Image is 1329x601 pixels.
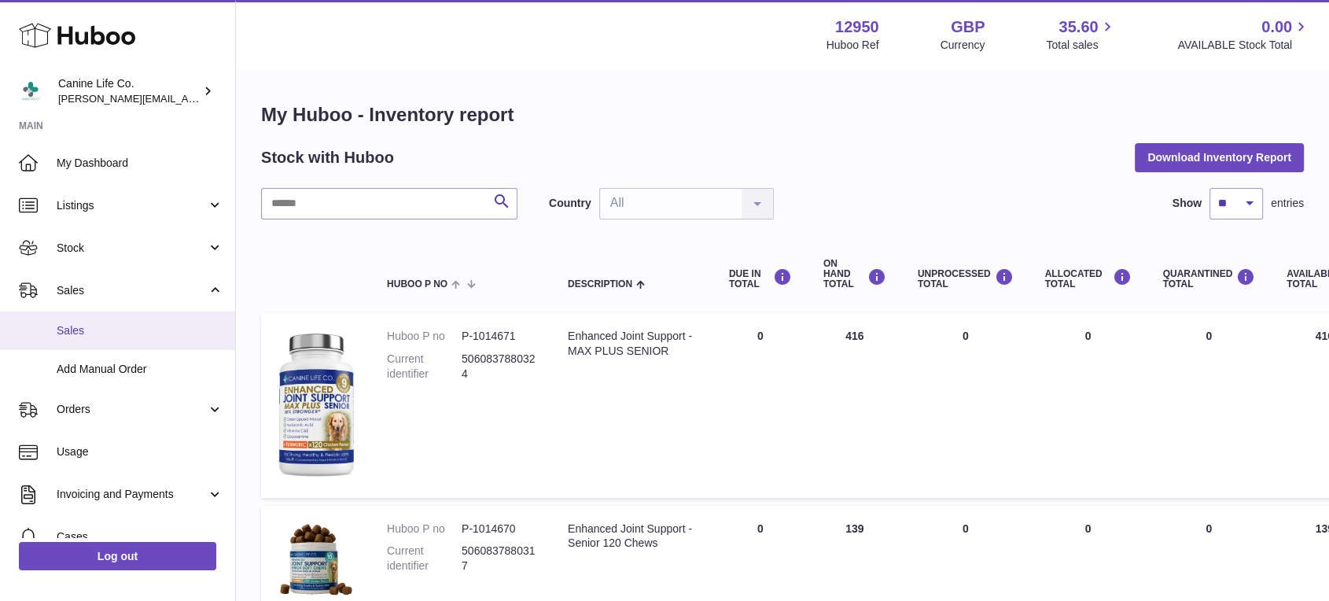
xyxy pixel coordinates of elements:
div: Huboo Ref [826,38,879,53]
td: 0 [1029,313,1147,497]
td: 0 [902,313,1029,497]
a: Log out [19,542,216,570]
span: Add Manual Order [57,362,223,377]
div: Canine Life Co. [58,76,200,106]
div: Enhanced Joint Support - MAX PLUS SENIOR [568,329,698,359]
dt: Huboo P no [387,522,462,536]
span: Sales [57,283,207,298]
td: 416 [808,313,902,497]
div: UNPROCESSED Total [918,268,1014,289]
span: Huboo P no [387,279,447,289]
dt: Current identifier [387,352,462,382]
div: Currency [941,38,985,53]
dd: P-1014671 [462,329,536,344]
div: QUARANTINED Total [1162,268,1255,289]
span: Orders [57,402,207,417]
span: Usage [57,444,223,459]
div: ALLOCATED Total [1044,268,1131,289]
span: Invoicing and Payments [57,487,207,502]
img: product image [277,522,355,600]
span: 0 [1206,522,1212,535]
div: ON HAND Total [823,259,886,290]
dt: Huboo P no [387,329,462,344]
dd: 5060837880324 [462,352,536,382]
label: Show [1173,196,1202,211]
span: AVAILABLE Stock Total [1177,38,1310,53]
h1: My Huboo - Inventory report [261,102,1304,127]
span: 0.00 [1261,17,1292,38]
span: Stock [57,241,207,256]
span: 0 [1206,330,1212,342]
img: product image [277,329,355,478]
span: Cases [57,529,223,544]
span: Listings [57,198,207,213]
span: 35.60 [1058,17,1098,38]
label: Country [549,196,591,211]
span: My Dashboard [57,156,223,171]
span: [PERSON_NAME][EMAIL_ADDRESS][DOMAIN_NAME] [58,92,315,105]
a: 0.00 AVAILABLE Stock Total [1177,17,1310,53]
h2: Stock with Huboo [261,147,394,168]
dd: 5060837880317 [462,544,536,573]
img: kevin@clsgltd.co.uk [19,79,42,103]
strong: GBP [951,17,985,38]
td: 0 [713,313,808,497]
div: Enhanced Joint Support - Senior 120 Chews [568,522,698,551]
span: Sales [57,323,223,338]
a: 35.60 Total sales [1046,17,1116,53]
span: Total sales [1046,38,1116,53]
span: Description [568,279,632,289]
button: Download Inventory Report [1135,143,1304,171]
dt: Current identifier [387,544,462,573]
span: entries [1271,196,1304,211]
dd: P-1014670 [462,522,536,536]
strong: 12950 [835,17,879,38]
div: DUE IN TOTAL [729,268,792,289]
